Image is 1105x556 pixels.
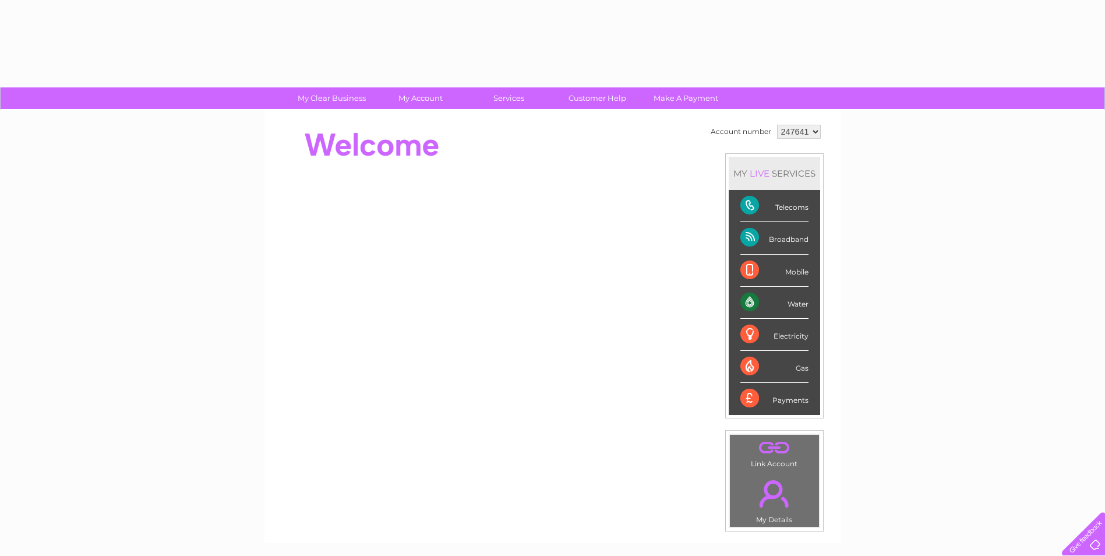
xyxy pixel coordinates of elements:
a: . [733,473,816,514]
div: Electricity [740,319,809,351]
a: My Clear Business [284,87,380,109]
a: My Account [372,87,468,109]
a: Customer Help [549,87,645,109]
div: Payments [740,383,809,414]
a: Services [461,87,557,109]
div: Broadband [740,222,809,254]
div: Gas [740,351,809,383]
a: . [733,438,816,458]
a: Make A Payment [638,87,734,109]
td: Link Account [729,434,820,471]
div: Water [740,287,809,319]
div: Telecoms [740,190,809,222]
td: Account number [708,122,774,142]
td: My Details [729,470,820,527]
div: MY SERVICES [729,157,820,190]
div: Mobile [740,255,809,287]
div: LIVE [747,168,772,179]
